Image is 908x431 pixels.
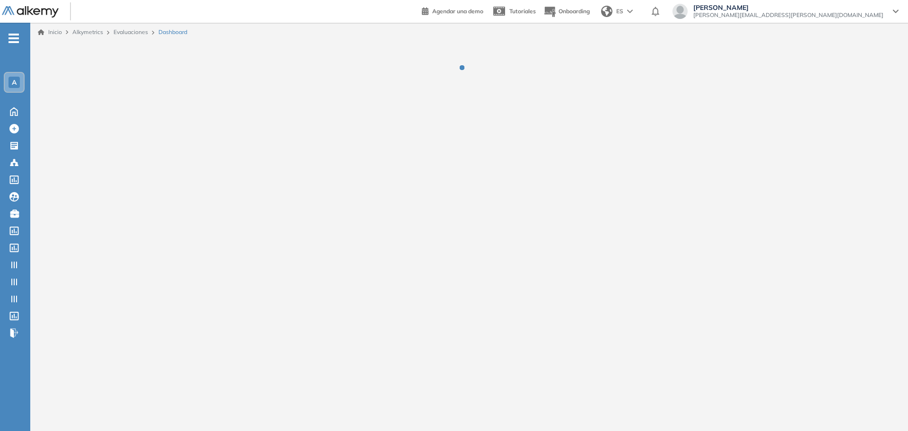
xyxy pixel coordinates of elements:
div: Widget de chat [861,386,908,431]
span: Agendar una demo [432,8,483,15]
span: ES [616,7,623,16]
img: Logo [2,6,59,18]
a: Agendar una demo [422,5,483,16]
a: Evaluaciones [113,28,148,35]
iframe: Chat Widget [861,386,908,431]
img: arrow [627,9,633,13]
span: A [12,79,17,86]
i: - [9,37,19,39]
a: Inicio [38,28,62,36]
span: [PERSON_NAME] [693,4,883,11]
button: Onboarding [543,1,590,22]
img: world [601,6,612,17]
span: [PERSON_NAME][EMAIL_ADDRESS][PERSON_NAME][DOMAIN_NAME] [693,11,883,19]
span: Tutoriales [509,8,536,15]
span: Onboarding [559,8,590,15]
span: Dashboard [158,28,187,36]
span: Alkymetrics [72,28,103,35]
